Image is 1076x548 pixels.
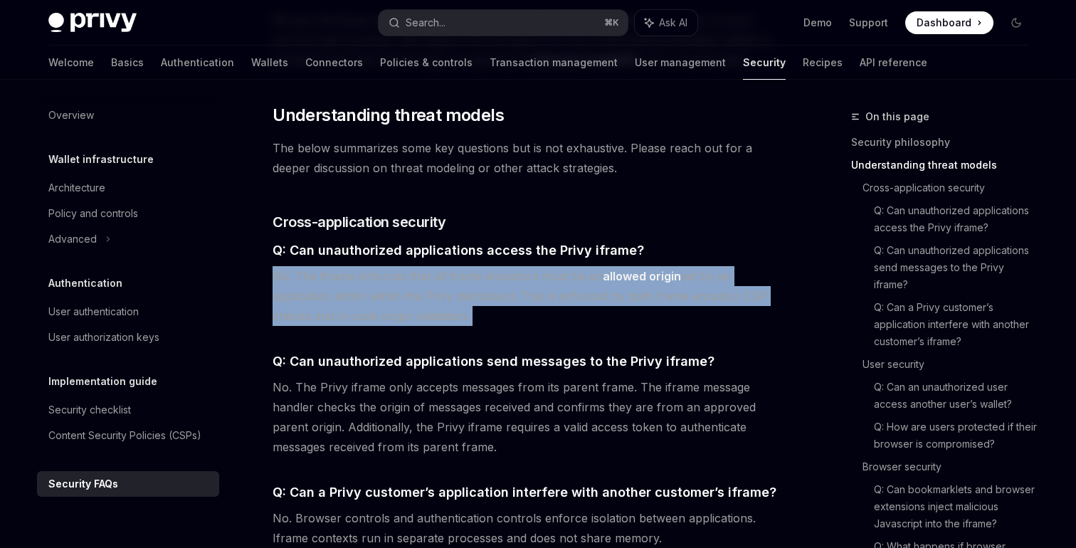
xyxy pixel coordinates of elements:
button: Search...⌘K [379,10,628,36]
a: Policy and controls [37,201,219,226]
span: On this page [865,108,929,125]
a: User authentication [37,299,219,325]
span: Understanding threat models [273,104,504,127]
a: Q: How are users protected if their browser is compromised? [874,416,1039,455]
div: User authorization keys [48,329,159,346]
span: The below summarizes some key questions but is not exhaustive. Please reach out for a deeper disc... [273,138,786,178]
a: User authorization keys [37,325,219,350]
div: Policy and controls [48,205,138,222]
a: Security FAQs [37,471,219,497]
div: Overview [48,107,94,124]
h5: Implementation guide [48,373,157,390]
a: User management [635,46,726,80]
h5: Authentication [48,275,122,292]
h5: Wallet infrastructure [48,151,154,168]
a: API reference [860,46,927,80]
div: User authentication [48,303,139,320]
div: Architecture [48,179,105,196]
a: Authentication [161,46,234,80]
a: Transaction management [490,46,618,80]
span: Cross-application security [273,212,445,232]
a: Q: Can unauthorized applications send messages to the Privy iframe? [874,239,1039,296]
span: Ask AI [659,16,687,30]
span: No. The Privy iframe only accepts messages from its parent frame. The iframe message handler chec... [273,377,786,457]
div: Security FAQs [48,475,118,492]
a: Policies & controls [380,46,473,80]
span: Dashboard [917,16,971,30]
a: Q: Can a Privy customer’s application interfere with another customer’s iframe? [874,296,1039,353]
div: Security checklist [48,401,131,418]
a: Welcome [48,46,94,80]
a: Connectors [305,46,363,80]
a: Basics [111,46,144,80]
a: User security [863,353,1039,376]
a: Security checklist [37,397,219,423]
a: Browser security [863,455,1039,478]
button: Ask AI [635,10,697,36]
a: Wallets [251,46,288,80]
a: Support [849,16,888,30]
a: Recipes [803,46,843,80]
div: Content Security Policies (CSPs) [48,427,201,444]
a: Content Security Policies (CSPs) [37,423,219,448]
a: Demo [803,16,832,30]
img: dark logo [48,13,137,33]
a: Dashboard [905,11,993,34]
a: Cross-application security [863,176,1039,199]
div: Search... [406,14,445,31]
a: Q: Can unauthorized applications access the Privy iframe? [874,199,1039,239]
span: No. The iframe enforces that all frame ancestors must be an set by an application admin within th... [273,266,786,326]
a: Architecture [37,175,219,201]
span: Q: Can a Privy customer’s application interfere with another customer’s iframe? [273,483,776,502]
a: allowed origin [603,269,681,284]
div: Advanced [48,231,97,248]
span: Q: Can unauthorized applications send messages to the Privy iframe? [273,352,714,371]
span: Q: Can unauthorized applications access the Privy iframe? [273,241,644,260]
a: Security [743,46,786,80]
a: Overview [37,102,219,128]
span: No. Browser controls and authentication controls enforce isolation between applications. Iframe c... [273,508,786,548]
a: Understanding threat models [851,154,1039,176]
a: Q: Can an unauthorized user access another user’s wallet? [874,376,1039,416]
a: Q: Can bookmarklets and browser extensions inject malicious Javascript into the iframe? [874,478,1039,535]
a: Security philosophy [851,131,1039,154]
span: ⌘ K [604,17,619,28]
button: Toggle dark mode [1005,11,1028,34]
